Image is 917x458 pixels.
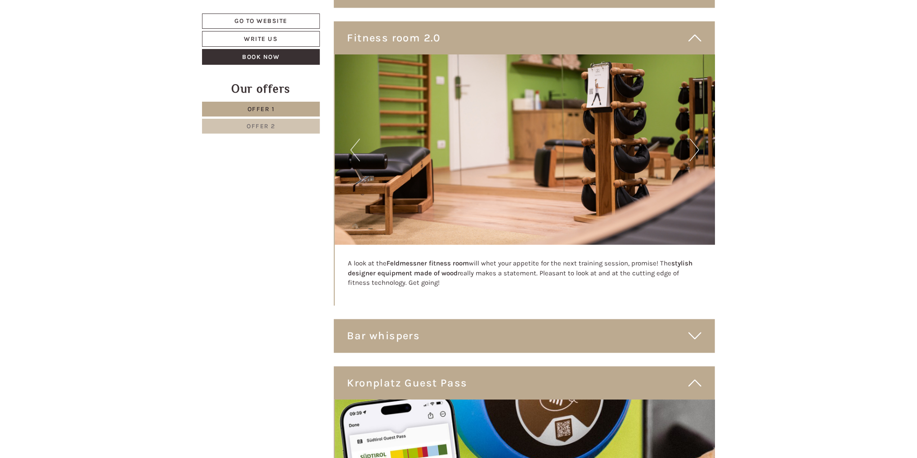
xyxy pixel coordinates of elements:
[334,366,715,400] div: Kronplatz Guest Pass
[13,44,104,50] small: 15:36
[202,13,320,29] a: Go to website
[387,259,469,267] strong: Feldmessner fitness room
[202,81,320,97] div: Our offers
[13,26,104,33] div: Hotel B&B Feldmessner
[690,139,699,161] button: Next
[7,24,109,52] div: Hello, how can we help you?
[306,237,354,253] button: Send
[351,139,360,161] button: Previous
[348,259,693,277] strong: stylish designer equipment made of wood
[247,105,275,113] span: Offer 1
[334,319,715,352] div: Bar whispers
[202,31,320,47] a: Write us
[161,7,193,22] div: [DATE]
[334,21,715,54] div: Fitness room 2.0
[202,49,320,65] a: Book now
[348,259,702,287] p: A look at the will whet your appetite for the next training session, promise! The really makes a ...
[247,122,275,130] span: Offer 2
